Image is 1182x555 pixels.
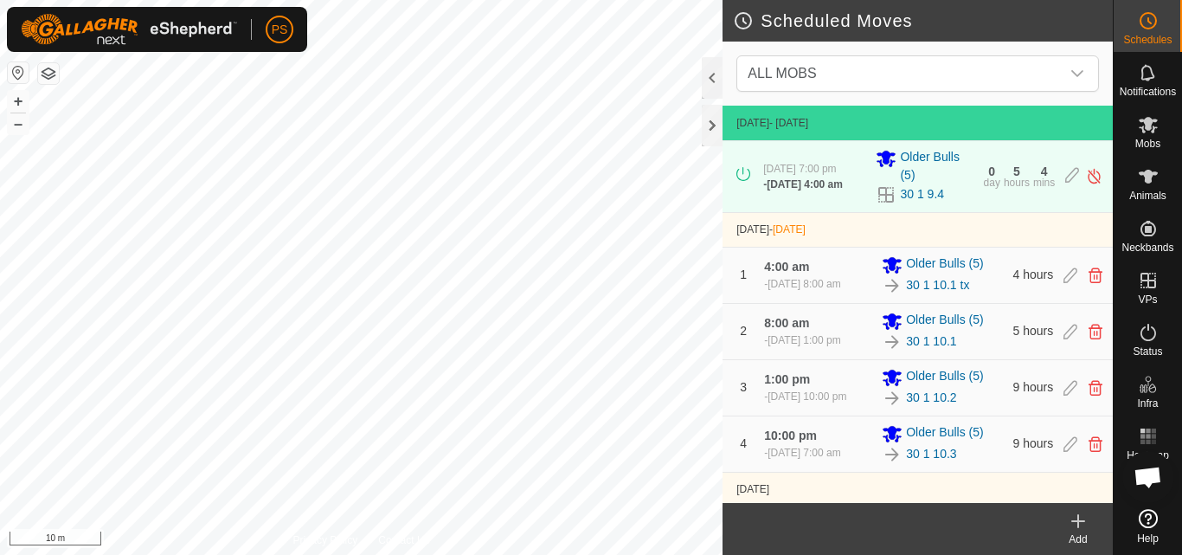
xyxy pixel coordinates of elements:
[767,178,843,190] span: [DATE] 4:00 am
[906,311,983,332] span: Older Bulls (5)
[1086,167,1102,185] img: Turn off schedule move
[272,21,288,39] span: PS
[768,447,840,459] span: [DATE] 7:00 am
[764,429,817,442] span: 10:00 pm
[741,56,1060,91] span: ALL MOBS
[882,275,903,296] img: To
[763,163,836,175] span: [DATE] 7:00 pm
[1122,451,1174,503] div: Open chat
[736,117,769,129] span: [DATE]
[764,372,810,386] span: 1:00 pm
[768,390,846,403] span: [DATE] 10:00 pm
[764,276,840,292] div: -
[748,66,816,81] span: ALL MOBS
[900,148,973,184] span: Older Bulls (5)
[740,268,747,281] span: 1
[740,324,747,338] span: 2
[988,165,995,177] div: 0
[764,332,840,348] div: -
[740,380,747,394] span: 3
[1033,177,1055,188] div: mins
[984,177,1000,188] div: day
[1044,532,1113,547] div: Add
[8,62,29,83] button: Reset Map
[882,388,903,409] img: To
[1135,139,1160,149] span: Mobs
[1013,380,1054,394] span: 9 hours
[1120,87,1176,97] span: Notifications
[906,367,983,388] span: Older Bulls (5)
[736,483,769,495] span: [DATE]
[1137,533,1159,544] span: Help
[736,223,769,236] span: [DATE]
[1013,436,1054,450] span: 9 hours
[906,445,956,463] a: 30 1 10.3
[769,117,808,129] span: - [DATE]
[1013,324,1054,338] span: 5 hours
[293,532,358,548] a: Privacy Policy
[1013,268,1054,281] span: 4 hours
[38,63,59,84] button: Map Layers
[21,14,237,45] img: Gallagher Logo
[906,276,969,294] a: 30 1 10.1 tx
[378,532,429,548] a: Contact Us
[882,444,903,465] img: To
[906,255,983,275] span: Older Bulls (5)
[1133,346,1162,357] span: Status
[1060,56,1095,91] div: dropdown trigger
[906,423,983,444] span: Older Bulls (5)
[768,278,840,290] span: [DATE] 8:00 am
[8,113,29,134] button: –
[1121,242,1173,253] span: Neckbands
[1013,165,1020,177] div: 5
[906,389,956,407] a: 30 1 10.2
[768,334,840,346] span: [DATE] 1:00 pm
[740,436,747,450] span: 4
[764,260,809,274] span: 4:00 am
[1137,398,1158,409] span: Infra
[773,223,806,236] span: [DATE]
[1127,450,1169,461] span: Heatmap
[1041,165,1048,177] div: 4
[8,91,29,112] button: +
[764,316,809,330] span: 8:00 am
[900,185,944,203] a: 30 1 9.4
[764,389,846,404] div: -
[733,10,1113,31] h2: Scheduled Moves
[906,332,956,351] a: 30 1 10.1
[764,445,840,461] div: -
[882,332,903,352] img: To
[1123,35,1172,45] span: Schedules
[1004,177,1030,188] div: hours
[1129,190,1166,201] span: Animals
[1138,294,1157,305] span: VPs
[763,177,843,192] div: -
[1114,502,1182,551] a: Help
[769,223,806,236] span: -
